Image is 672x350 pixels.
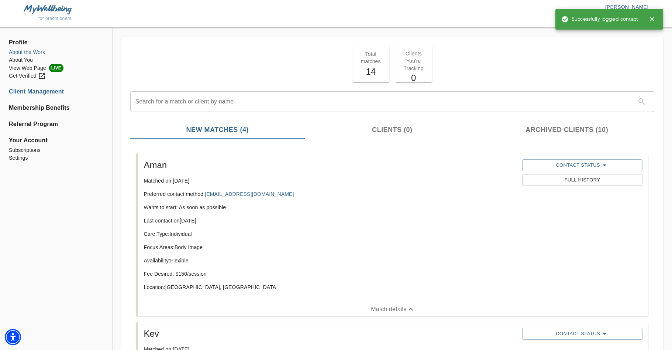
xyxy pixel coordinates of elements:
div: Get Verified [9,72,46,80]
p: Total matches [357,50,385,65]
span: New Matches (4) [135,125,301,135]
li: View Web Page [9,64,103,72]
p: Focus Areas: Body Image [144,244,517,251]
span: Successfully logged contact [561,16,638,23]
p: Match details [371,305,406,314]
p: [PERSON_NAME] [336,3,649,11]
button: Contact Status [522,328,642,340]
p: Availability: Flexible [144,257,517,264]
p: Fee Desired: $ 150 /session [144,270,517,278]
h5: Aman [144,159,517,171]
button: Match details [138,303,648,316]
img: MyWellbeing [24,5,72,14]
div: Accessibility Menu [5,329,21,345]
a: Subscriptions [9,146,103,154]
a: About You [9,56,103,64]
span: Full History [526,176,639,184]
span: LIVE [49,64,63,72]
p: Care Type: Individual [144,230,517,238]
a: About the Work [9,48,103,56]
h5: 14 [357,66,385,78]
a: [EMAIL_ADDRESS][DOMAIN_NAME] [205,191,294,197]
p: Wants to start: As soon as possible [144,204,517,211]
h5: 0 [400,72,428,84]
p: Last contact on [DATE] [144,217,517,224]
span: Contact Status [526,329,639,338]
button: Contact Status [522,159,642,171]
a: Get Verified [9,72,103,80]
a: Settings [9,154,103,162]
span: for practitioners [38,16,72,21]
p: Location: [GEOGRAPHIC_DATA], [GEOGRAPHIC_DATA] [144,283,517,291]
button: Full History [522,174,642,186]
a: Referral Program [9,120,103,129]
p: Preferred contact method: [144,190,517,198]
span: Your Account [9,136,103,145]
span: Profile [9,38,103,47]
span: Clients (0) [309,125,475,135]
a: View Web PageLIVE [9,64,103,72]
p: Clients You're Tracking [400,50,428,72]
h5: Kev [144,328,517,340]
a: Membership Benefits [9,103,103,112]
span: Contact Status [526,161,639,170]
span: Archived Clients (10) [484,125,650,135]
a: Client Management [9,87,103,96]
p: Matched on [DATE] [144,177,517,184]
